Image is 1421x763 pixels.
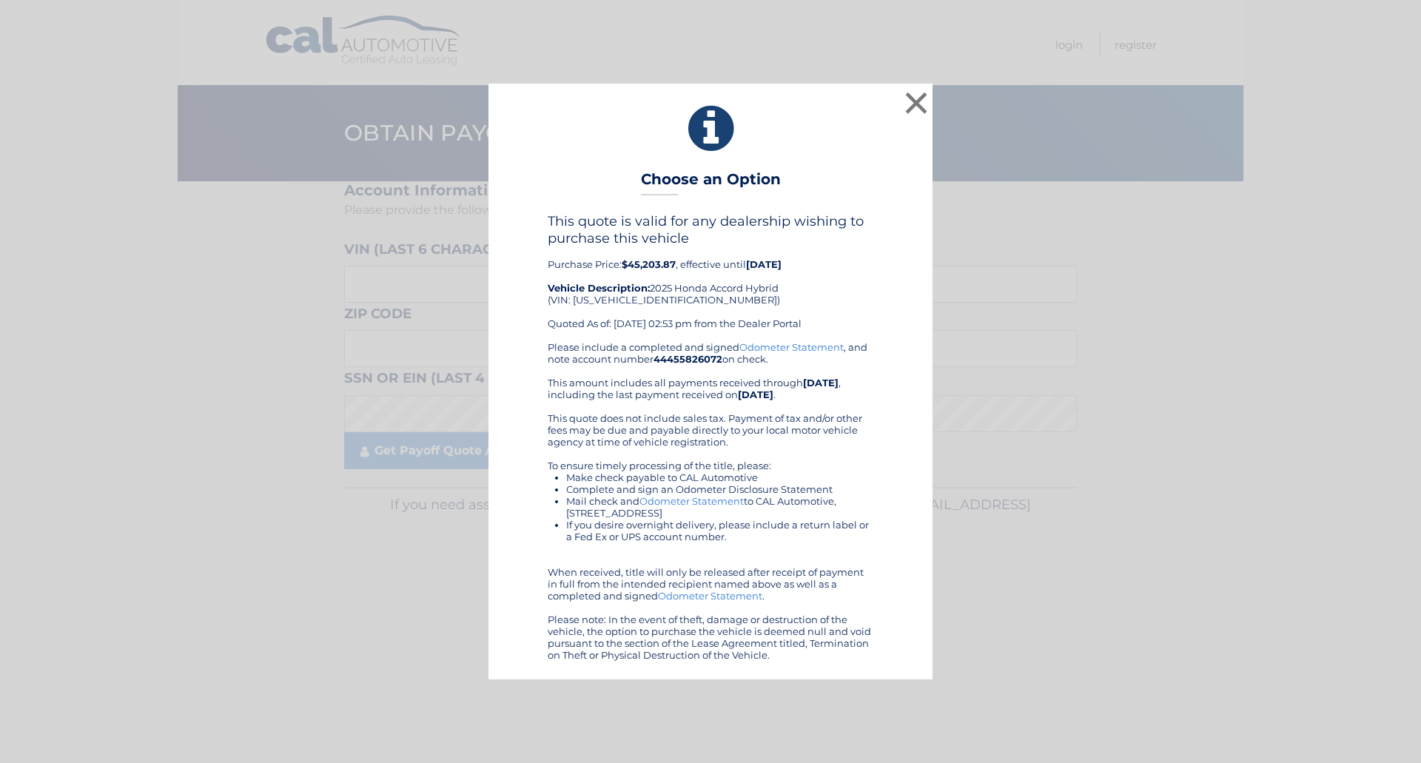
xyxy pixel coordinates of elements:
[548,282,650,294] strong: Vehicle Description:
[739,341,844,353] a: Odometer Statement
[566,483,873,495] li: Complete and sign an Odometer Disclosure Statement
[803,377,839,389] b: [DATE]
[738,389,773,400] b: [DATE]
[566,495,873,519] li: Mail check and to CAL Automotive, [STREET_ADDRESS]
[548,213,873,340] div: Purchase Price: , effective until 2025 Honda Accord Hybrid (VIN: [US_VEHICLE_IDENTIFICATION_NUMBE...
[901,88,931,118] button: ×
[566,471,873,483] li: Make check payable to CAL Automotive
[548,213,873,246] h4: This quote is valid for any dealership wishing to purchase this vehicle
[566,519,873,542] li: If you desire overnight delivery, please include a return label or a Fed Ex or UPS account number.
[658,590,762,602] a: Odometer Statement
[639,495,744,507] a: Odometer Statement
[622,258,676,270] b: $45,203.87
[641,170,781,196] h3: Choose an Option
[746,258,782,270] b: [DATE]
[548,341,873,661] div: Please include a completed and signed , and note account number on check. This amount includes al...
[654,353,722,365] b: 44455826072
